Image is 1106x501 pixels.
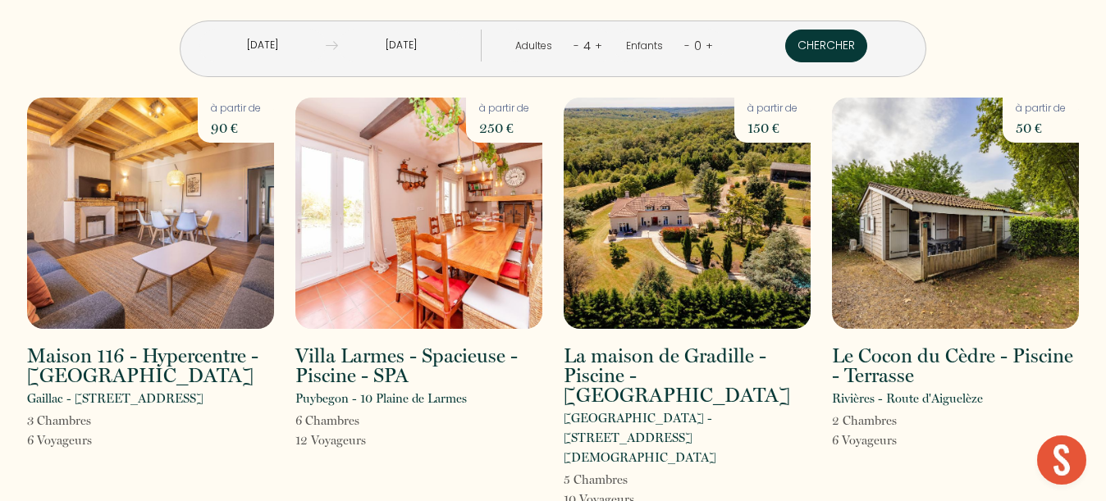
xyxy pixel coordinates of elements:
[832,389,983,408] p: Rivières - Route d'Aiguelèze
[295,430,366,450] p: 12 Voyageur
[27,346,274,385] h2: Maison 116 - Hypercentre - [GEOGRAPHIC_DATA]
[684,38,690,53] a: -
[892,433,897,448] span: s
[295,346,542,385] h2: Villa Larmes - Spacieuse - Piscine - SPA
[564,98,811,329] img: rental-image
[86,413,91,428] span: s
[211,116,261,139] p: 90 €
[832,346,1079,385] h2: Le Cocon du Cèdre - Piscine - Terrasse
[479,101,529,116] p: à partir de
[623,472,628,487] span: s
[1016,116,1066,139] p: 50 €
[27,389,203,408] p: Gaillac - [STREET_ADDRESS]
[832,430,897,450] p: 6 Voyageur
[564,470,634,490] p: 5 Chambre
[295,98,542,329] img: rental-image
[27,411,92,430] p: 3 Chambre
[27,430,92,450] p: 6 Voyageur
[690,33,706,59] div: 0
[579,33,595,59] div: 4
[87,433,92,448] span: s
[27,98,274,329] img: rental-image
[595,38,602,53] a: +
[574,38,579,53] a: -
[211,101,261,116] p: à partir de
[338,30,464,61] input: Départ
[706,38,713,53] a: +
[785,30,867,62] button: Chercher
[354,413,359,428] span: s
[832,411,897,430] p: 2 Chambre
[747,116,798,139] p: 150 €
[747,101,798,116] p: à partir de
[326,39,338,52] img: guests
[1016,101,1066,116] p: à partir de
[564,408,811,467] p: [GEOGRAPHIC_DATA] - [STREET_ADDRESS][DEMOGRAPHIC_DATA]
[564,346,811,405] h2: La maison de Gradille - Piscine - [GEOGRAPHIC_DATA]
[832,98,1079,329] img: rental-image
[199,30,326,61] input: Arrivée
[361,433,366,448] span: s
[295,411,366,430] p: 6 Chambre
[295,389,467,408] p: Puybegon - 10 Plaine de Larmes
[626,39,669,54] div: Enfants
[1037,435,1086,485] div: Ouvrir le chat
[892,413,897,428] span: s
[479,116,529,139] p: 250 €
[515,39,558,54] div: Adultes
